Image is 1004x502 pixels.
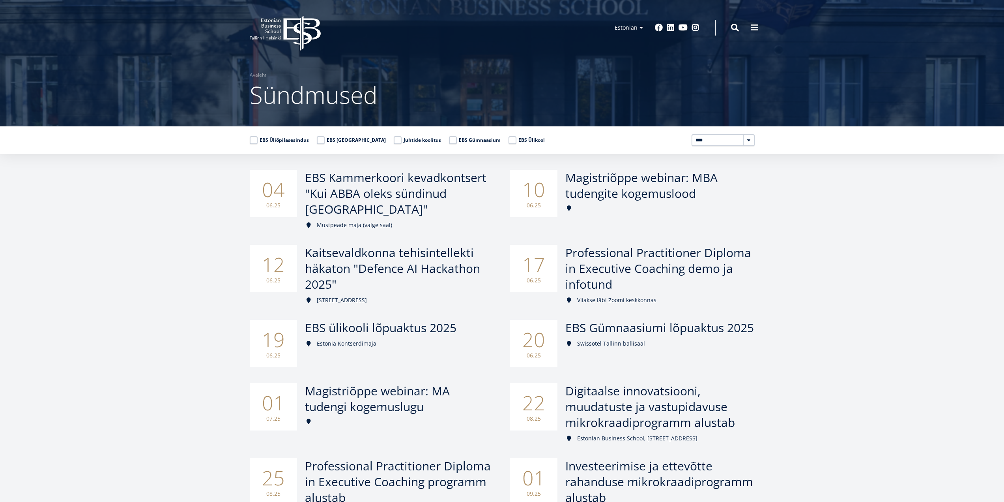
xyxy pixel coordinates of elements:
[518,276,550,284] small: 06.25
[565,244,751,292] span: Professional Practitioner Diploma in Executive Coaching demo ja infotund
[518,352,550,359] small: 06.25
[250,383,297,431] div: 01
[394,136,441,144] label: Juhtide koolitus
[679,24,688,32] a: Youtube
[510,320,557,367] div: 20
[565,383,735,431] span: Digitaalse innovatsiooni, muudatuste ja vastupidavuse mikrokraadiprogramm alustab
[518,415,550,423] small: 08.25
[258,201,289,209] small: 06.25
[565,340,755,348] div: Swissotel Tallinn ballisaal
[305,340,494,348] div: Estonia Kontserdimaja
[655,24,663,32] a: Facebook
[510,170,557,217] div: 10
[565,169,718,201] span: Magistriõppe webinar: MBA tudengite kogemuslood
[305,320,456,336] span: EBS ülikooli lõpuaktus 2025
[518,490,550,498] small: 09.25
[667,24,675,32] a: Linkedin
[250,320,297,367] div: 19
[518,201,550,209] small: 06.25
[250,170,297,217] div: 04
[305,169,486,217] span: EBS Kammerkoori kevadkontsert "Kui ABBA oleks sündinud [GEOGRAPHIC_DATA]"
[692,24,699,32] a: Instagram
[565,320,754,336] span: EBS Gümnaasiumi lõpuaktus 2025
[509,136,545,144] label: EBS Ülikool
[258,352,289,359] small: 06.25
[258,276,289,284] small: 06.25
[258,490,289,498] small: 08.25
[258,415,289,423] small: 07.25
[250,245,297,292] div: 12
[510,383,557,431] div: 22
[305,244,480,292] span: Kaitsevaldkonna tehisintellekti häkaton "Defence AI Hackathon 2025"
[510,245,557,292] div: 17
[305,296,494,304] div: [STREET_ADDRESS]
[250,71,266,79] a: Avaleht
[449,136,501,144] label: EBS Gümnaasium
[250,79,755,111] h1: Sündmused
[565,434,755,442] div: Estonian Business School, [STREET_ADDRESS]
[250,136,309,144] label: EBS Üliõpilasesindus
[317,136,386,144] label: EBS [GEOGRAPHIC_DATA]
[305,383,450,415] span: Magistriõppe webinar: MA tudengi kogemuslugu
[305,221,494,229] div: Mustpeade maja (valge saal)
[565,296,755,304] div: Viiakse läbi Zoomi keskkonnas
